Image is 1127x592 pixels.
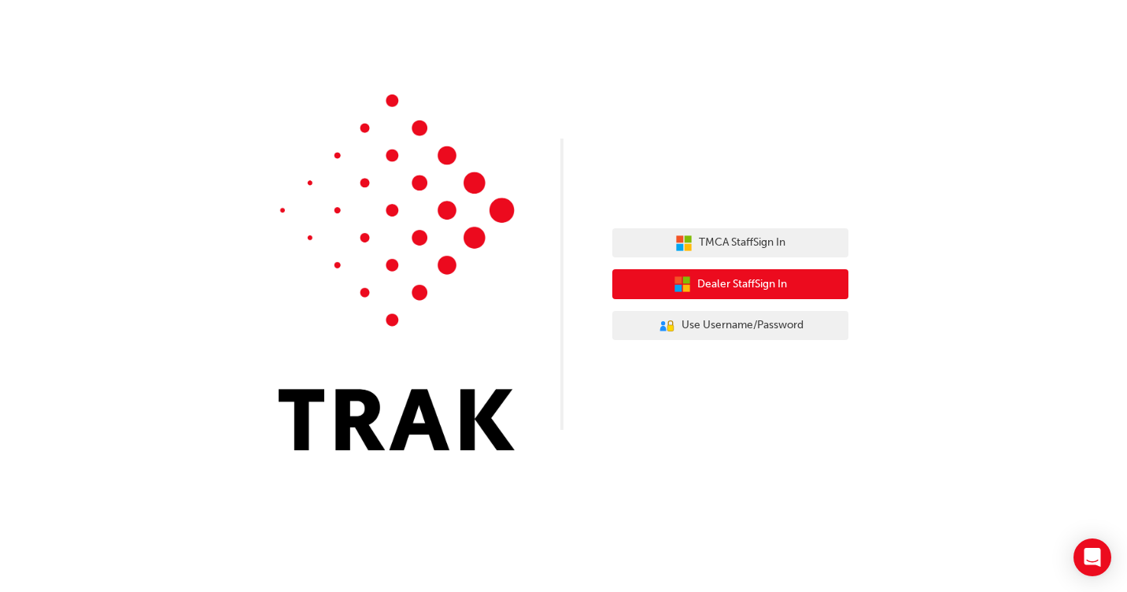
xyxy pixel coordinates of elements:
span: TMCA Staff Sign In [699,234,785,252]
button: TMCA StaffSign In [612,228,848,258]
span: Use Username/Password [682,316,804,335]
div: Open Intercom Messenger [1073,538,1111,576]
span: Dealer Staff Sign In [697,276,787,294]
img: Trak [279,94,515,450]
button: Use Username/Password [612,311,848,341]
button: Dealer StaffSign In [612,269,848,299]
